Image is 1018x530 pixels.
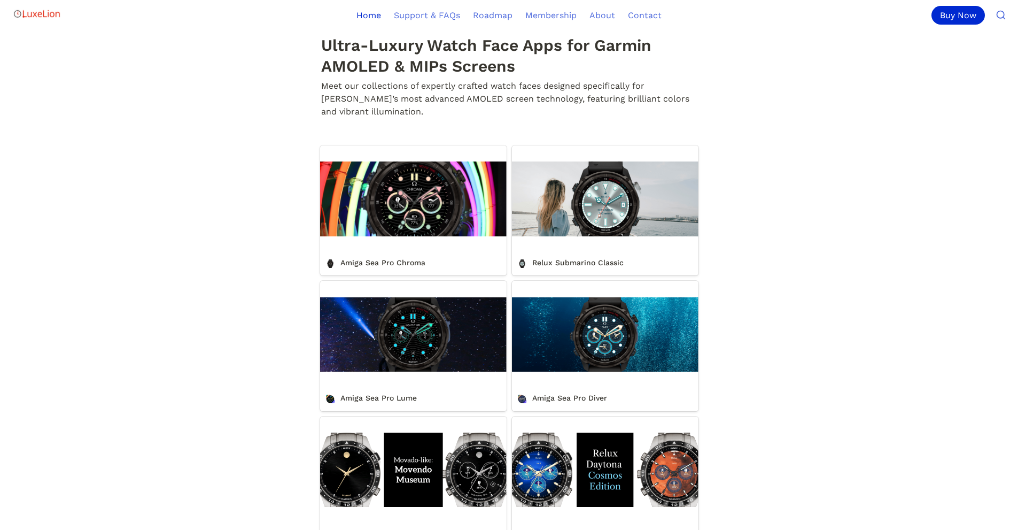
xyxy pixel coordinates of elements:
h1: Ultra-Luxury Watch Face Apps for Garmin AMOLED & MIPs Screens [320,33,698,78]
a: Amiga Sea Pro Chroma [320,145,507,275]
a: Buy Now [931,6,989,25]
a: Relux Submarino Classic [512,145,698,275]
img: Logo [13,3,61,25]
a: Amiga Sea Pro Diver [512,281,698,411]
div: Buy Now [931,6,985,25]
a: Amiga Sea Pro Lume [320,281,507,411]
p: Meet our collections of expertly crafted watch faces designed specifically for [PERSON_NAME]’s mo... [320,78,698,120]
